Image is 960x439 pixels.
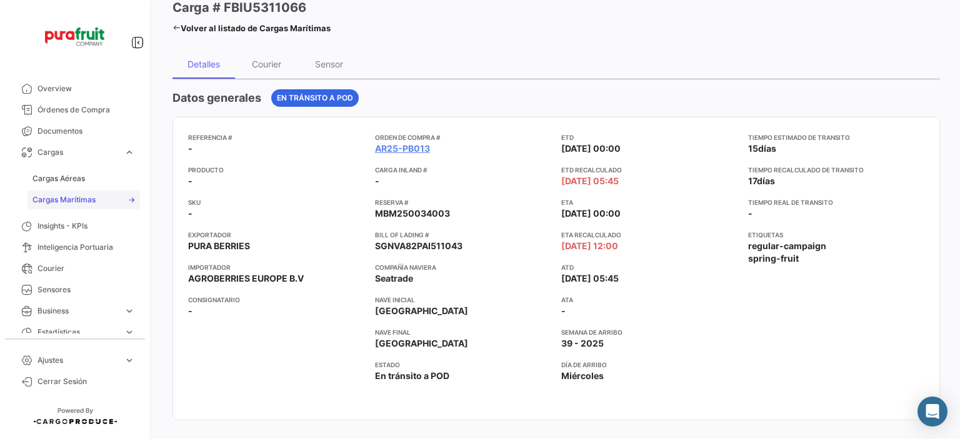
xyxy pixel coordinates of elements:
[188,230,365,240] app-card-info-title: Exportador
[188,295,365,305] app-card-info-title: Consignatario
[37,284,135,295] span: Sensores
[748,252,799,265] span: spring-fruit
[32,194,96,205] span: Cargas Marítimas
[124,355,135,366] span: expand_more
[27,169,140,188] a: Cargas Aéreas
[188,175,192,187] span: -
[561,327,738,337] app-card-info-title: Semana de Arribo
[188,262,365,272] app-card-info-title: Importador
[37,242,135,253] span: Inteligencia Portuaria
[37,83,135,94] span: Overview
[124,327,135,338] span: expand_more
[188,305,192,317] span: -
[375,132,552,142] app-card-info-title: Orden de Compra #
[561,132,738,142] app-card-info-title: ETD
[748,197,925,207] app-card-info-title: Tiempo real de transito
[10,279,140,300] a: Sensores
[124,305,135,317] span: expand_more
[375,142,430,155] a: AR25-PB013
[27,190,140,209] a: Cargas Marítimas
[375,262,552,272] app-card-info-title: Compañía naviera
[37,376,135,387] span: Cerrar Sesión
[748,175,757,186] span: 17
[748,240,826,252] span: regular-campaign
[748,132,925,142] app-card-info-title: Tiempo estimado de transito
[561,370,604,382] span: Miércoles
[37,355,119,366] span: Ajustes
[188,240,250,252] span: PURA BERRIES
[375,295,552,305] app-card-info-title: Nave inicial
[757,175,775,186] span: días
[188,132,365,142] app-card-info-title: Referencia #
[188,165,365,175] app-card-info-title: Producto
[375,207,450,220] span: MBM250034003
[172,89,261,107] h4: Datos generales
[561,240,618,252] span: [DATE] 12:00
[188,207,192,220] span: -
[37,126,135,137] span: Documentos
[277,92,353,104] span: En tránsito a POD
[561,295,738,305] app-card-info-title: ATA
[561,305,566,317] span: -
[375,327,552,337] app-card-info-title: Nave final
[252,59,281,69] div: Courier
[917,397,947,427] div: Abrir Intercom Messenger
[561,142,621,155] span: [DATE] 00:00
[188,142,192,155] span: -
[748,230,925,240] app-card-info-title: Etiquetas
[172,19,331,37] a: Volver al listado de Cargas Marítimas
[375,272,413,285] span: Seatrade
[188,197,365,207] app-card-info-title: SKU
[315,59,343,69] div: Sensor
[10,78,140,99] a: Overview
[561,262,738,272] app-card-info-title: ATD
[561,230,738,240] app-card-info-title: ETA Recalculado
[561,207,621,220] span: [DATE] 00:00
[37,263,135,274] span: Courier
[748,208,752,219] span: -
[375,175,379,187] span: -
[44,15,106,58] img: Logo+PuraFruit.png
[10,99,140,121] a: Órdenes de Compra
[561,175,619,187] span: [DATE] 05:45
[32,173,85,184] span: Cargas Aéreas
[375,370,449,382] span: En tránsito a POD
[10,258,140,279] a: Courier
[561,360,738,370] app-card-info-title: Día de Arribo
[375,230,552,240] app-card-info-title: Bill of Lading #
[375,165,552,175] app-card-info-title: Carga inland #
[124,147,135,158] span: expand_more
[561,197,738,207] app-card-info-title: ETA
[37,327,119,338] span: Estadísticas
[561,337,604,350] span: 39 - 2025
[375,337,468,350] span: [GEOGRAPHIC_DATA]
[561,165,738,175] app-card-info-title: ETD Recalculado
[375,197,552,207] app-card-info-title: Reserva #
[37,305,119,317] span: Business
[10,121,140,142] a: Documentos
[188,272,304,285] span: AGROBERRIES EUROPE B.V
[375,360,552,370] app-card-info-title: Estado
[561,272,619,285] span: [DATE] 05:45
[187,59,220,69] div: Detalles
[37,220,135,232] span: Insights - KPIs
[748,165,925,175] app-card-info-title: Tiempo recalculado de transito
[375,305,468,317] span: [GEOGRAPHIC_DATA]
[758,143,776,154] span: días
[37,104,135,116] span: Órdenes de Compra
[10,237,140,258] a: Inteligencia Portuaria
[748,143,758,154] span: 15
[10,215,140,237] a: Insights - KPIs
[375,240,462,252] span: SGNVA82PAI511043
[37,147,119,158] span: Cargas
